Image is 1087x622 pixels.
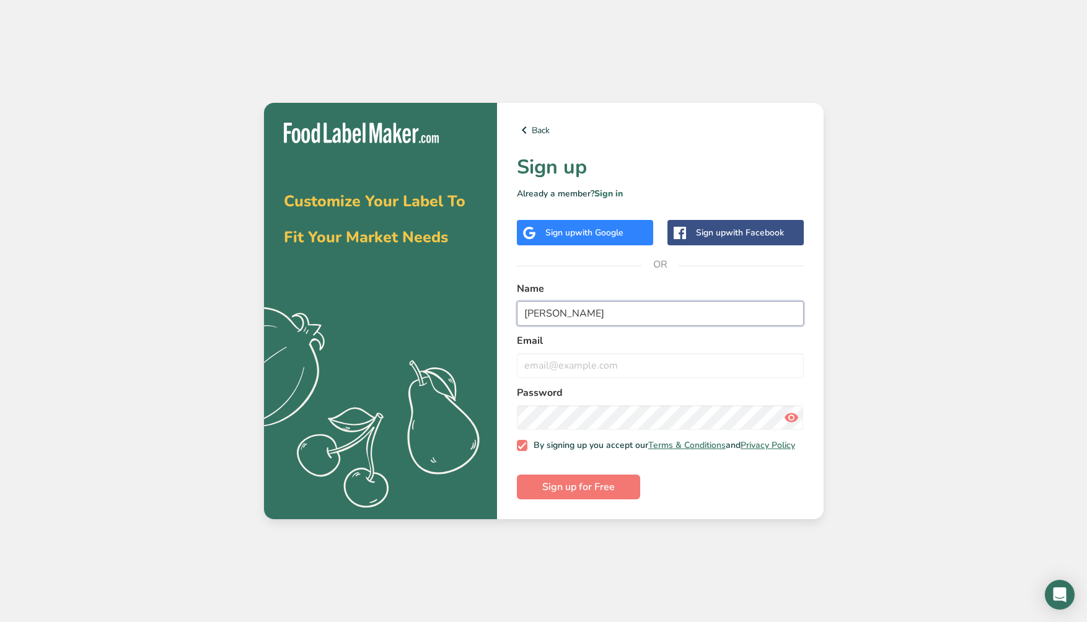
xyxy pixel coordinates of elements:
[527,440,795,451] span: By signing up you accept our and
[726,227,784,239] span: with Facebook
[517,281,804,296] label: Name
[1045,580,1075,610] div: Open Intercom Messenger
[517,187,804,200] p: Already a member?
[284,191,465,248] span: Customize Your Label To Fit Your Market Needs
[545,226,623,239] div: Sign up
[648,439,726,451] a: Terms & Conditions
[517,475,640,499] button: Sign up for Free
[517,301,804,326] input: John Doe
[542,480,615,494] span: Sign up for Free
[696,226,784,239] div: Sign up
[517,333,804,348] label: Email
[641,246,679,283] span: OR
[517,353,804,378] input: email@example.com
[594,188,623,199] a: Sign in
[517,385,804,400] label: Password
[575,227,623,239] span: with Google
[284,123,439,143] img: Food Label Maker
[741,439,795,451] a: Privacy Policy
[517,152,804,182] h1: Sign up
[517,123,804,138] a: Back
